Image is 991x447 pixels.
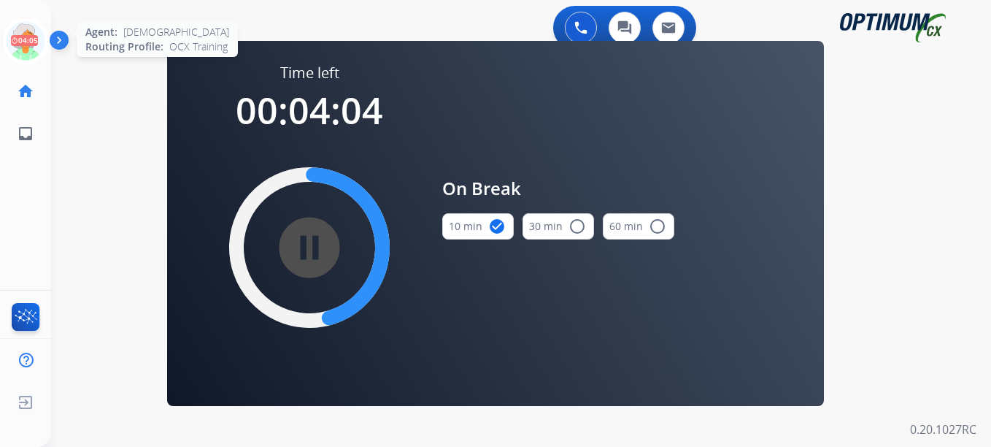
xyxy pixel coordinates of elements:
mat-icon: check_circle [488,218,506,235]
span: Routing Profile: [85,39,163,54]
mat-icon: inbox [17,125,34,142]
button: 10 min [442,213,514,240]
span: [DEMOGRAPHIC_DATA] [123,25,229,39]
mat-icon: radio_button_unchecked [568,218,586,235]
mat-icon: pause_circle_filled [301,239,318,256]
p: 0.20.1027RC [910,421,976,438]
span: OCX Training [169,39,228,54]
span: Time left [280,63,339,83]
mat-icon: home [17,83,34,100]
mat-icon: radio_button_unchecked [649,218,666,235]
span: Agent: [85,25,117,39]
span: 00:04:04 [236,85,383,135]
span: On Break [442,175,674,202]
button: 60 min [603,213,674,240]
button: 30 min [523,213,594,240]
